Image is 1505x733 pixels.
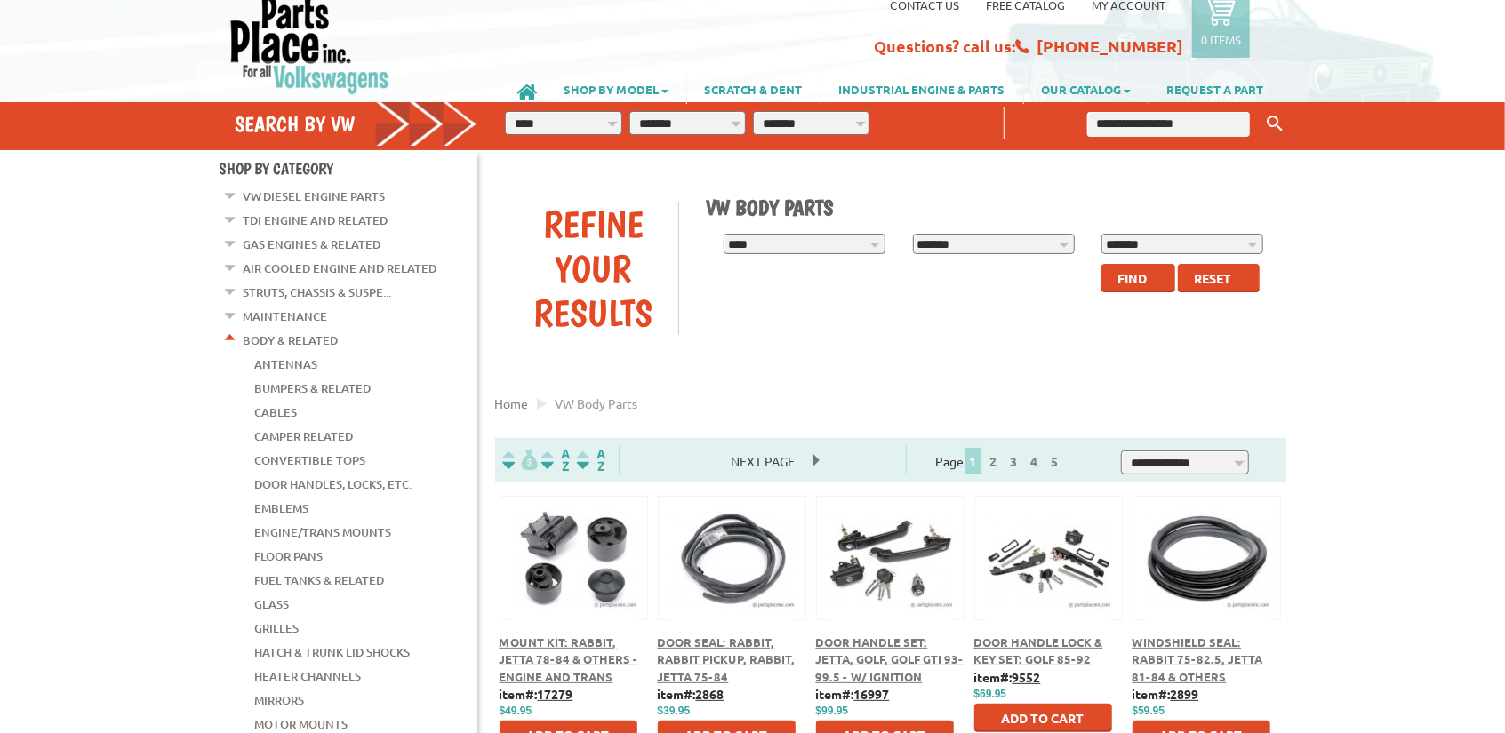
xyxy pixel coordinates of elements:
[502,450,538,470] img: filterpricelow.svg
[547,74,686,104] a: SHOP BY MODEL
[508,202,679,335] div: Refine Your Results
[220,159,477,178] h4: Shop By Category
[713,453,813,469] a: Next Page
[244,233,381,256] a: Gas Engines & Related
[235,111,478,137] h4: Search by VW
[244,185,386,208] a: VW Diesel Engine Parts
[1195,270,1232,286] span: Reset
[706,195,1273,220] h1: VW Body Parts
[1149,74,1282,104] a: REQUEST A PART
[1261,109,1288,139] button: Keyword Search
[816,705,849,717] span: $99.95
[816,686,890,702] b: item#:
[816,634,965,684] a: Door Handle Set: Jetta, Golf, Golf GTI 93-99.5 - w/ Ignition
[255,353,318,376] a: Antennas
[255,689,305,712] a: Mirrors
[255,401,298,424] a: Cables
[255,497,309,520] a: Emblems
[854,686,890,702] u: 16997
[1133,686,1199,702] b: item#:
[1178,264,1260,292] button: Reset
[1133,634,1263,684] a: Windshield Seal: Rabbit 75-82.5, Jetta 81-84 & Others
[1024,74,1149,104] a: OUR CATALOG
[255,449,366,472] a: Convertible Tops
[821,74,1023,104] a: INDUSTRIAL ENGINE & PARTS
[556,395,638,411] span: VW body parts
[1002,710,1085,726] span: Add to Cart
[255,593,290,616] a: Glass
[244,329,339,352] a: Body & Related
[255,665,362,688] a: Heater Channels
[974,704,1112,732] button: Add to Cart
[255,377,372,400] a: Bumpers & Related
[986,453,1002,469] a: 2
[244,209,388,232] a: TDI Engine and Related
[573,450,609,470] img: Sort by Sales Rank
[538,450,573,470] img: Sort by Headline
[244,257,437,280] a: Air Cooled Engine and Related
[687,74,821,104] a: SCRATCH & DENT
[500,634,639,684] a: Mount Kit: Rabbit, Jetta 78-84 & Others - Engine and Trans
[255,425,354,448] a: Camper Related
[255,473,412,496] a: Door Handles, Locks, Etc.
[713,448,813,474] span: Next Page
[1101,264,1175,292] button: Find
[500,705,532,717] span: $49.95
[1027,453,1043,469] a: 4
[255,617,300,640] a: Grilles
[244,281,392,304] a: Struts, Chassis & Suspe...
[500,686,573,702] b: item#:
[974,634,1103,667] a: Door Handle Lock & Key Set: Golf 85-92
[255,545,324,568] a: Floor Pans
[974,669,1041,685] b: item#:
[965,448,981,474] span: 1
[1133,705,1165,717] span: $59.95
[1171,686,1199,702] u: 2899
[1201,32,1241,47] p: 0 items
[244,305,328,328] a: Maintenance
[255,641,411,664] a: Hatch & Trunk Lid Shocks
[495,395,529,411] a: Home
[255,569,385,592] a: Fuel Tanks & Related
[658,686,724,702] b: item#:
[1006,453,1022,469] a: 3
[658,705,691,717] span: $39.95
[1013,669,1041,685] u: 9552
[696,686,724,702] u: 2868
[1118,270,1148,286] span: Find
[658,634,796,684] a: Door Seal: Rabbit, Rabbit Pickup, Rabbit, Jetta 75-84
[538,686,573,702] u: 17279
[906,445,1093,474] div: Page
[974,688,1007,700] span: $69.95
[1047,453,1063,469] a: 5
[255,521,392,544] a: Engine/Trans Mounts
